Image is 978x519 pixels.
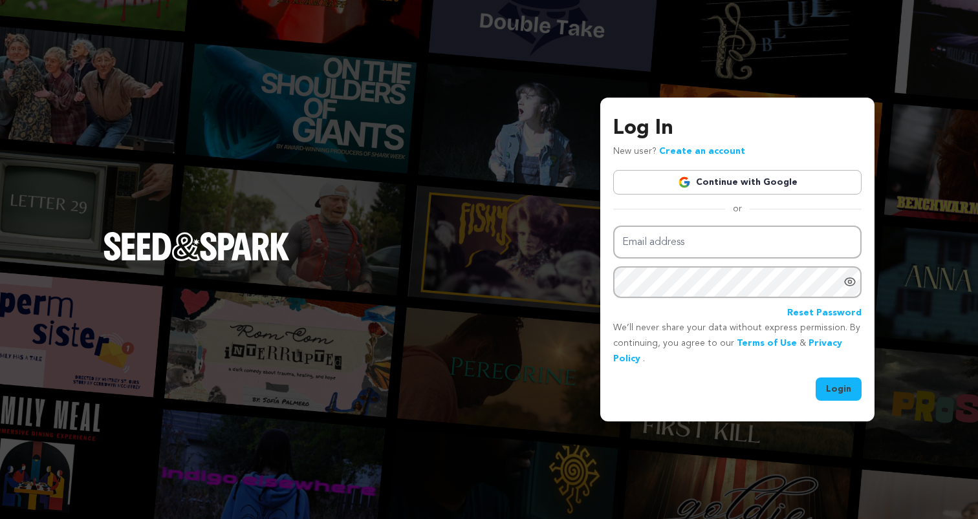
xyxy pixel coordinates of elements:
a: Create an account [659,147,745,156]
a: Reset Password [787,306,862,321]
a: Show password as plain text. Warning: this will display your password on the screen. [843,275,856,288]
button: Login [816,377,862,401]
a: Terms of Use [737,339,797,348]
p: We’ll never share your data without express permission. By continuing, you agree to our & . [613,321,862,366]
img: Seed&Spark Logo [103,232,290,260]
h3: Log In [613,113,862,144]
a: Privacy Policy [613,339,842,363]
input: Email address [613,226,862,259]
img: Google logo [678,176,691,189]
a: Seed&Spark Homepage [103,232,290,286]
a: Continue with Google [613,170,862,195]
span: or [725,202,750,215]
p: New user? [613,144,745,160]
